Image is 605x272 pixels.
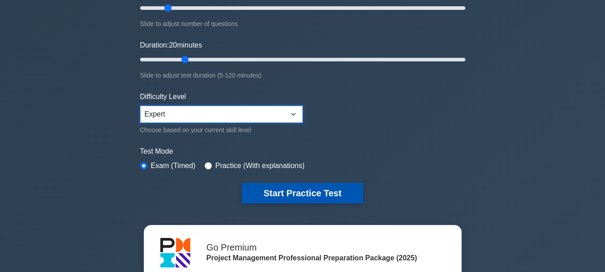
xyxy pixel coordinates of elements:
label: Duration: minutes [140,40,202,51]
div: Choose based on your current skill level [140,125,303,135]
label: Difficulty Level [140,91,186,102]
div: Slide to adjust number of questions [140,18,465,29]
span: 20 [169,41,177,49]
label: Practice (With explanations) [215,160,305,171]
button: Start Practice Test [242,183,363,203]
label: Exam (Timed) [151,160,196,171]
label: Test Mode [140,146,465,157]
div: Slide to adjust test duration (5-120 minutes) [140,70,465,81]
